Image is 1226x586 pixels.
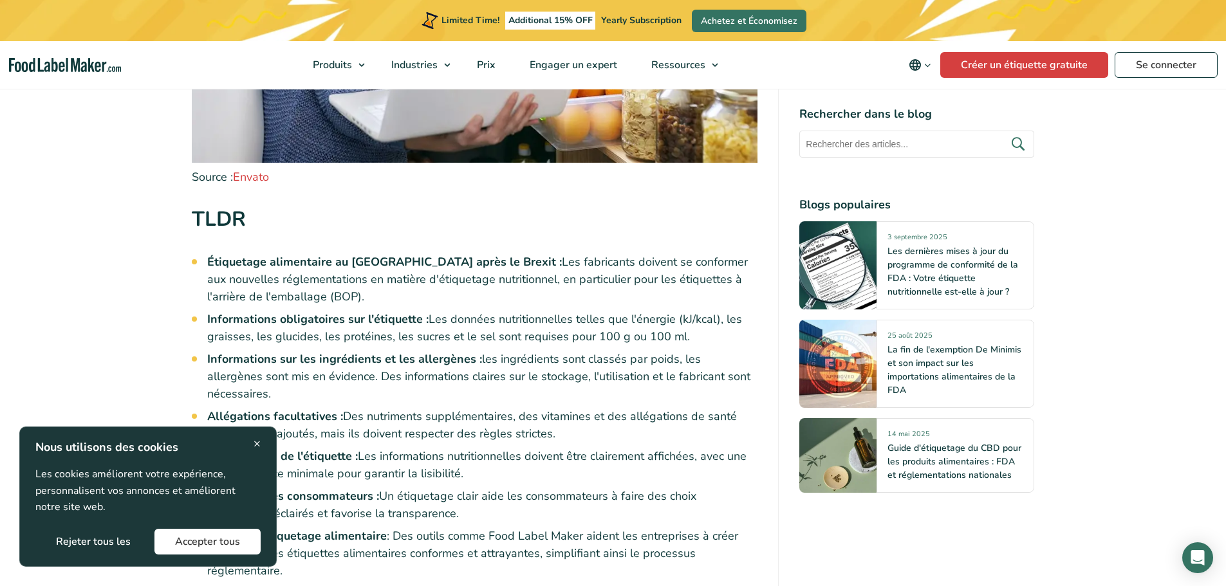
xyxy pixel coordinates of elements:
[207,254,562,270] strong: Étiquetage alimentaire au [GEOGRAPHIC_DATA] après le Brexit :
[154,529,261,554] button: Accepter tous
[387,58,439,72] span: Industries
[799,196,1034,214] h4: Blogs populaires
[309,58,353,72] span: Produits
[192,169,758,186] figcaption: Source :
[207,253,758,306] li: Les fabricants doivent se conformer aux nouvelles réglementations en matière d'étiquetage nutriti...
[1115,52,1218,78] a: Se connecter
[192,205,246,233] strong: TLDR
[207,311,429,327] strong: Informations obligatoires sur l'étiquette :
[35,529,151,554] button: Rejeter tous les
[207,488,379,504] strong: Impact sur les consommateurs :
[692,10,806,32] a: Achetez et Économisez
[940,52,1108,78] a: Créer un étiquette gratuite
[375,41,457,89] a: Industries
[207,408,343,424] strong: Allégations facultatives :
[254,435,261,452] span: ×
[601,14,682,26] span: Yearly Subscription
[207,408,758,443] li: Des nutriments supplémentaires, des vitamines et des allégations de santé peuvent être ajoutés, m...
[35,439,178,455] strong: Nous utilisons des cookies
[1182,542,1213,573] div: Open Intercom Messenger
[207,527,758,580] li: : Des outils comme Food Label Maker aident les entreprises à créer facilement des étiquettes alim...
[799,105,1034,123] h4: Rechercher dans le blog
[647,58,707,72] span: Ressources
[207,448,358,464] strong: Présentation de l'étiquette :
[35,466,261,516] p: Les cookies améliorent votre expérience, personnalisent vos annonces et améliorent notre site web.
[207,351,482,367] strong: Informations sur les ingrédients et les allergènes :
[526,58,618,72] span: Engager un expert
[460,41,510,89] a: Prix
[207,488,758,522] li: Un étiquetage clair aide les consommateurs à faire des choix alimentaires éclairés et favorise la...
[887,343,1021,396] a: La fin de l'exemption De Minimis et son impact sur les importations alimentaires de la FDA
[207,351,758,403] li: les ingrédients sont classés par poids, les allergènes sont mis en évidence. Des informations cla...
[473,58,497,72] span: Prix
[887,429,930,444] span: 14 mai 2025
[887,331,933,345] span: 25 août 2025
[296,41,371,89] a: Produits
[207,528,387,544] strong: Logiciel d'étiquetage alimentaire
[513,41,631,89] a: Engager un expert
[799,131,1034,158] input: Rechercher des articles...
[9,58,121,73] a: Food Label Maker homepage
[207,448,758,482] li: Les informations nutritionnelles doivent être clairement affichées, avec une taille de police min...
[887,245,1018,298] a: Les dernières mises à jour du programme de conformité de la FDA : Votre étiquette nutritionnelle ...
[887,442,1021,481] a: Guide d'étiquetage du CBD pour les produits alimentaires : FDA et réglementations nationales
[233,169,269,185] a: Envato
[441,14,499,26] span: Limited Time!
[207,311,758,345] li: Les données nutritionnelles telles que l'énergie (kJ/kcal), les graisses, les glucides, les proté...
[887,232,947,247] span: 3 septembre 2025
[900,52,940,78] button: Change language
[505,12,596,30] span: Additional 15% OFF
[635,41,725,89] a: Ressources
